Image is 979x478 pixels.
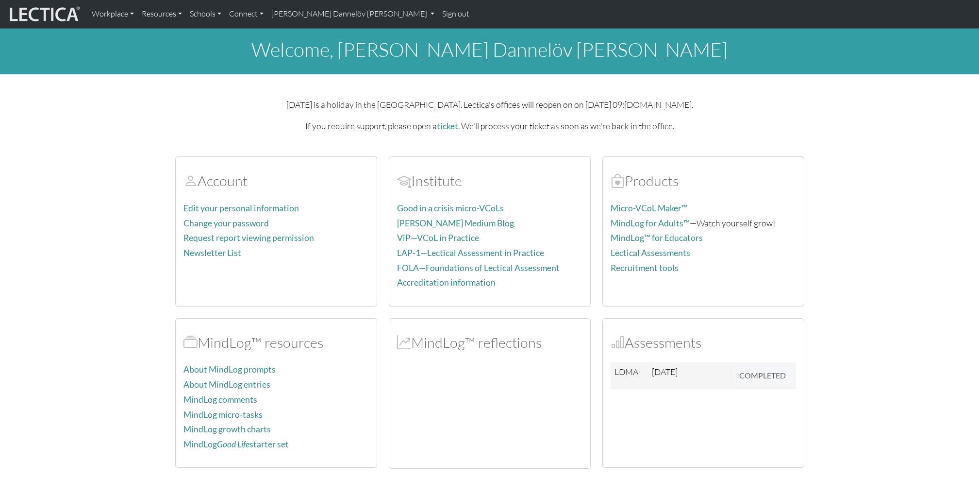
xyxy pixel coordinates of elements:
[175,98,804,111] p: [DATE] is a holiday in the [GEOGRAPHIC_DATA]. Lectica's offices will reopen on on [DATE] 09:[DOMA...
[225,4,267,24] a: Connect
[438,4,473,24] a: Sign out
[7,5,80,23] img: lecticalive
[88,4,138,24] a: Workplace
[397,263,560,273] a: FOLA—Foundations of Lectical Assessment
[183,248,241,258] a: Newsletter List
[437,121,458,131] a: ticket
[183,424,271,434] a: MindLog growth charts
[397,277,496,288] a: Accreditation information
[183,172,369,189] h2: Account
[397,334,411,351] span: MindLog
[183,410,263,420] a: MindLog micro-tasks
[183,334,369,351] h2: MindLog™ resources
[183,203,299,213] a: Edit your personal information
[397,172,411,189] span: Account
[175,119,804,133] p: If you require support, please open a . We'll process your ticket as soon as we're back in the of...
[186,4,225,24] a: Schools
[611,233,703,243] a: MindLog™ for Educators
[183,379,270,390] a: About MindLog entries
[183,172,198,189] span: Account
[183,233,314,243] a: Request report viewing permission
[217,439,249,449] i: Good Life
[611,362,648,389] td: LDMA
[183,334,198,351] span: MindLog™ resources
[397,334,582,351] h2: MindLog™ reflections
[611,216,796,230] p: —Watch yourself grow!
[397,233,479,243] a: ViP—VCoL in Practice
[138,4,186,24] a: Resources
[652,366,678,377] span: [DATE]
[611,218,690,228] a: MindLog for Adults™
[397,172,582,189] h2: Institute
[611,172,625,189] span: Products
[611,263,679,273] a: Recruitment tools
[611,334,625,351] span: Assessments
[611,334,796,351] h2: Assessments
[611,248,690,258] a: Lectical Assessments
[267,4,438,24] a: [PERSON_NAME] Dannelöv [PERSON_NAME]
[397,218,514,228] a: [PERSON_NAME] Medium Blog
[397,203,504,213] a: Good in a crisis micro-VCoLs
[397,248,544,258] a: LAP-1—Lectical Assessment in Practice
[183,394,257,405] a: MindLog comments
[183,218,269,228] a: Change your password
[611,203,688,213] a: Micro-VCoL Maker™
[611,172,796,189] h2: Products
[183,364,276,375] a: About MindLog prompts
[183,439,289,449] a: MindLogGood Lifestarter set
